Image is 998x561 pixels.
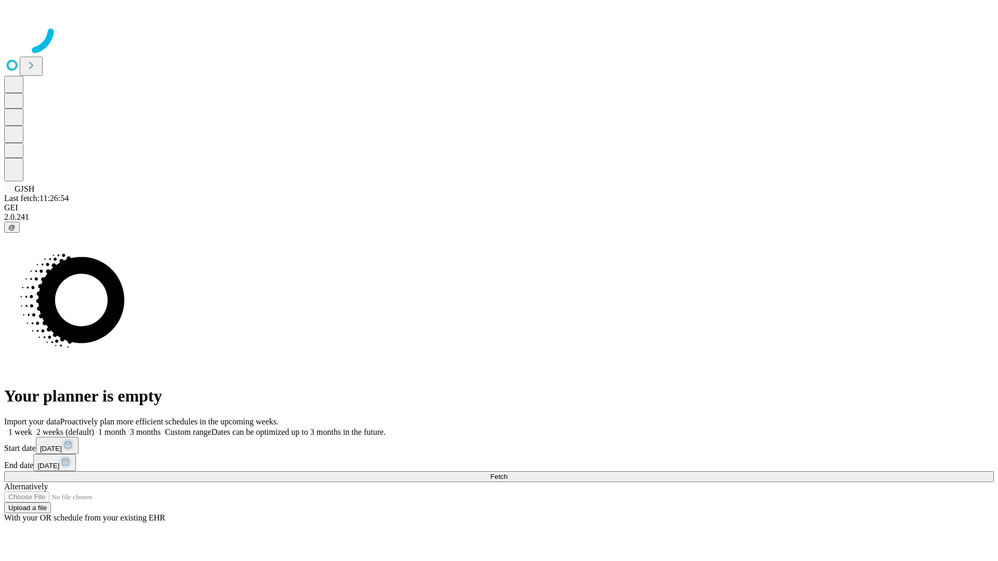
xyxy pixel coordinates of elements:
[98,428,126,436] span: 1 month
[37,462,59,470] span: [DATE]
[4,513,165,522] span: With your OR schedule from your existing EHR
[15,184,34,193] span: GJSH
[130,428,161,436] span: 3 months
[8,428,32,436] span: 1 week
[36,428,94,436] span: 2 weeks (default)
[490,473,507,480] span: Fetch
[60,417,279,426] span: Proactively plan more efficient schedules in the upcoming weeks.
[40,445,62,452] span: [DATE]
[4,502,51,513] button: Upload a file
[4,386,994,406] h1: Your planner is empty
[36,437,78,454] button: [DATE]
[165,428,211,436] span: Custom range
[4,471,994,482] button: Fetch
[4,222,20,233] button: @
[4,417,60,426] span: Import your data
[4,203,994,212] div: GEI
[4,454,994,471] div: End date
[4,437,994,454] div: Start date
[33,454,76,471] button: [DATE]
[4,194,69,203] span: Last fetch: 11:26:54
[212,428,386,436] span: Dates can be optimized up to 3 months in the future.
[4,482,48,491] span: Alternatively
[4,212,994,222] div: 2.0.241
[8,223,16,231] span: @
